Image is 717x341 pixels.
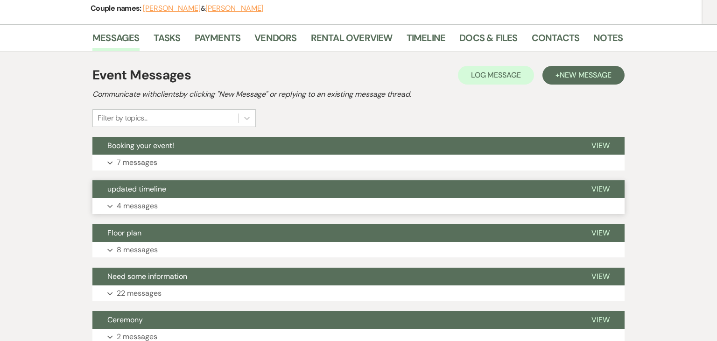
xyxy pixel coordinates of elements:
button: Ceremony [92,311,576,329]
button: Booking your event! [92,137,576,155]
button: [PERSON_NAME] [143,5,201,12]
span: View [591,271,610,281]
button: +New Message [542,66,625,85]
a: Contacts [532,30,580,51]
button: View [576,268,625,285]
button: View [576,137,625,155]
span: View [591,141,610,150]
span: View [591,228,610,238]
a: Rental Overview [311,30,393,51]
span: Log Message [471,70,521,80]
button: View [576,311,625,329]
a: Tasks [154,30,181,51]
button: View [576,180,625,198]
p: 7 messages [117,156,157,169]
button: [PERSON_NAME] [205,5,263,12]
span: Need some information [107,271,187,281]
span: View [591,184,610,194]
span: Ceremony [107,315,143,325]
button: updated timeline [92,180,576,198]
span: Floor plan [107,228,141,238]
button: Need some information [92,268,576,285]
div: Filter by topics... [98,113,148,124]
p: 22 messages [117,287,162,299]
a: Vendors [254,30,296,51]
button: View [576,224,625,242]
button: 8 messages [92,242,625,258]
h1: Event Messages [92,65,191,85]
span: Booking your event! [107,141,174,150]
p: 4 messages [117,200,158,212]
span: & [143,4,263,13]
span: New Message [560,70,612,80]
h2: Communicate with clients by clicking "New Message" or replying to an existing message thread. [92,89,625,100]
button: Floor plan [92,224,576,242]
a: Timeline [407,30,446,51]
button: 4 messages [92,198,625,214]
p: 8 messages [117,244,158,256]
a: Payments [195,30,241,51]
button: 7 messages [92,155,625,170]
span: updated timeline [107,184,166,194]
button: Log Message [458,66,534,85]
a: Notes [593,30,623,51]
a: Messages [92,30,140,51]
a: Docs & Files [459,30,517,51]
span: View [591,315,610,325]
button: 22 messages [92,285,625,301]
span: Couple names: [91,3,143,13]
